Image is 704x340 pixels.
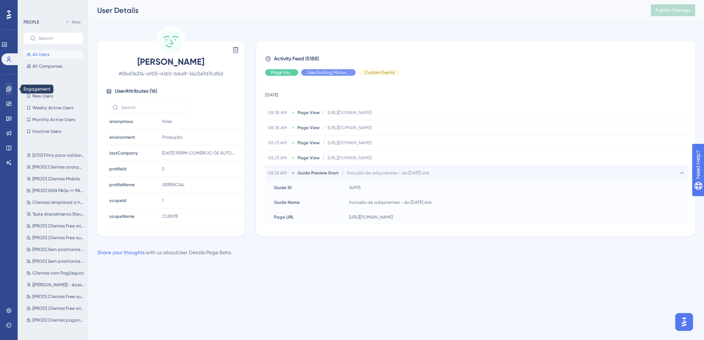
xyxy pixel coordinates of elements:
span: GERENCIAL [162,182,185,188]
a: Share your thoughts [97,249,145,255]
span: Inactive Users [32,128,61,134]
button: [PROD] Clientes pagantes [24,316,88,325]
button: Weekly Active Users [24,103,83,112]
span: 1 [162,198,163,203]
button: [PROD] Sem prioritarios Pags L2 [24,257,88,266]
span: New Users [32,93,53,99]
span: [PROD] Clientes Free origem Mercado [32,223,85,229]
span: 08.23 AM [268,155,289,161]
span: [PROD] Clientes anonymous [32,164,85,170]
span: Guide ID [274,185,292,191]
button: [PROD] Clientes Free ou Pag_Gratis [24,292,88,301]
button: Inactive Users [24,127,83,136]
span: [PERSON_NAME] [106,56,236,68]
span: [URL][DOMAIN_NAME] [328,110,372,116]
span: Monthly Active Users [32,117,75,123]
span: Page View [298,110,320,116]
span: Page View [271,70,292,75]
span: 149113 [349,185,360,191]
button: Monthly Active Users [24,115,83,124]
button: Teste Atendimento [Novo] [24,210,88,219]
button: [PROD] Clientes anonymous [24,163,88,171]
span: [PROD] Sem prioritarios Pags L2 [32,258,85,264]
span: [[PERSON_NAME]] - Acesso Firefox [32,282,85,288]
span: [PROD] Clientes Free ou Pro [32,235,85,241]
span: Teste Atendimento [Novo] [32,211,85,217]
span: profileName [109,182,135,188]
span: New [72,19,81,25]
button: [[PERSON_NAME]] - Acesso Firefox [24,280,88,289]
span: Produção [162,134,182,140]
button: [STG] Filtro para validar teste - Paulo [24,151,88,160]
span: Clientes com PagSeguro [32,270,84,276]
span: Page View [298,125,320,131]
span: / [323,125,325,131]
button: All Users [24,50,83,59]
button: All Companies [24,62,83,71]
span: environment [109,134,135,140]
button: [PROD] Sem prioritarios Pags L1 [24,245,88,254]
div: User Details [97,5,633,15]
button: [PROD] Clientes Mobile [24,174,88,183]
span: Need Help? [17,2,46,11]
span: UserGuiding Material [307,70,350,75]
button: [PROD] Clientes Free origem Pag_gratis [24,304,88,313]
span: [PROD] Clientes Mobile [32,176,80,182]
button: Clientes com PagSeguro [24,269,88,277]
span: Page View [298,155,320,161]
span: false [162,118,172,124]
td: [DATE] [265,82,689,105]
span: Publish Changes [655,7,691,13]
button: [PROD] Clientes Free ou Pro [24,233,88,242]
input: Search [121,105,181,110]
span: [DATE] PERIM COMERCIO DE AUTO PECAS LTDA [162,150,236,156]
span: Guide Name [274,199,300,205]
span: 2 [162,166,164,172]
div: with us about User Details Page Beta . [97,248,232,257]
span: / [323,110,325,116]
span: # 0bd7e214-af05-4160-b6a9-14c0e7d7cd5d [106,69,236,78]
span: 08.22 AM [268,170,289,176]
button: Clientes isImplated is has any value [24,198,88,207]
iframe: UserGuiding AI Assistant Launcher [673,311,695,333]
span: Inclusão de adquirentes - de [DATE] até [347,170,429,176]
button: [PROD] SKIN PAGs <> PAG_GRATIS | HUB | FREE | PRO [24,186,88,195]
span: Custom Events [365,70,395,75]
span: scopeName [109,213,134,219]
span: Inclusão de adquirentes - de [DATE] até [349,199,432,205]
div: PEOPLE [24,19,39,25]
span: Activity Feed (5188) [274,54,319,63]
span: anonymous [109,118,133,124]
span: 08.38 AM [268,110,289,116]
span: Clientes isImplated is has any value [32,199,85,205]
span: 08.38 AM [268,125,289,131]
span: [PROD] Clientes Free origem Pag_gratis [32,305,85,311]
span: All Companies [32,63,62,69]
button: New Users [24,92,83,100]
button: Publish Changes [651,4,695,16]
span: lastCompany [109,150,138,156]
span: [URL][DOMAIN_NAME] [328,155,372,161]
input: Search [39,36,77,41]
span: [URL][DOMAIN_NAME] [328,140,372,146]
span: Guide Preview Start [298,170,339,176]
span: Page View [298,140,320,146]
span: / [342,170,344,176]
span: User Attributes ( 16 ) [115,87,157,96]
button: [PROD] Clientes Free origem Mercado [24,222,88,230]
span: [PROD] Clientes Free ou Pag_Gratis [32,294,85,300]
span: CLIENTE [162,213,178,219]
button: New [63,18,83,26]
span: [PROD] Sem prioritarios Pags L1 [32,247,85,252]
span: [URL][DOMAIN_NAME] [349,214,393,220]
span: scopeId [109,198,126,203]
span: 08.23 AM [268,140,289,146]
span: Weekly Active Users [32,105,73,111]
span: / [323,155,325,161]
span: All Users [32,52,49,57]
span: profileId [109,166,127,172]
span: Page URL [274,214,294,220]
span: [STG] Filtro para validar teste - Paulo [32,152,85,158]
